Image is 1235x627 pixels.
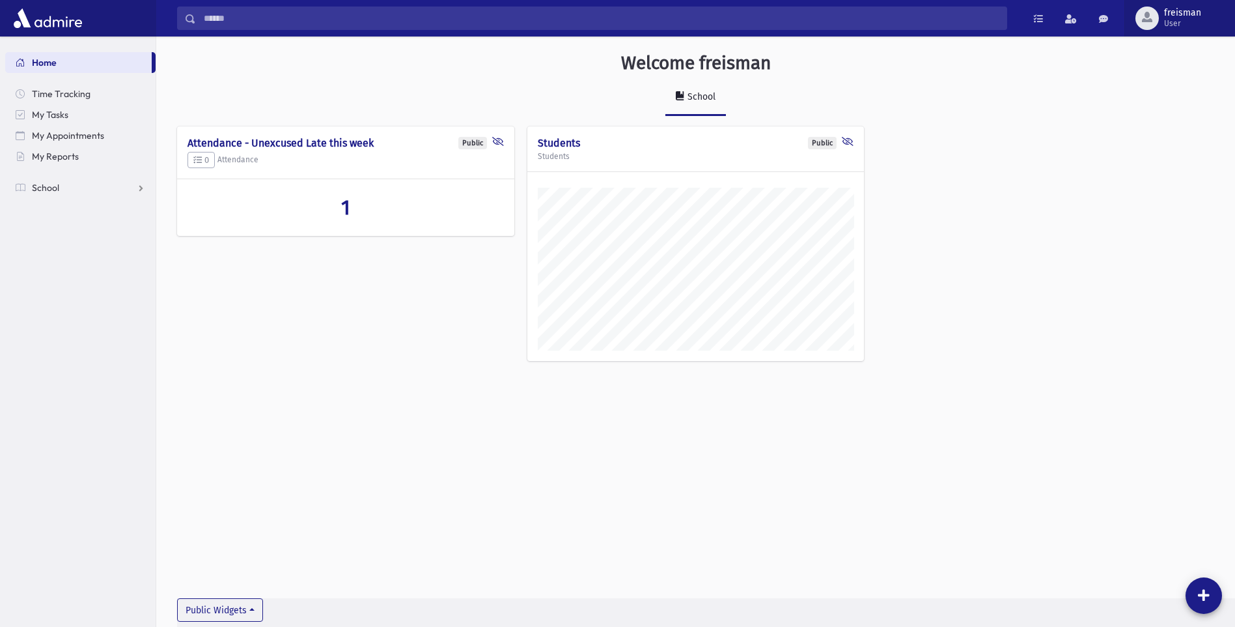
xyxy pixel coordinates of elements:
a: My Appointments [5,125,156,146]
div: Public [458,137,487,149]
h4: Attendance - Unexcused Late this week [187,137,504,149]
h5: Attendance [187,152,504,169]
h3: Welcome freisman [621,52,771,74]
a: 1 [187,195,504,220]
a: School [5,177,156,198]
a: School [665,80,726,116]
span: Time Tracking [32,88,90,100]
a: My Reports [5,146,156,167]
span: User [1164,18,1201,29]
span: My Reports [32,151,79,162]
span: My Tasks [32,109,68,121]
span: Home [32,57,57,68]
a: Home [5,52,152,73]
div: Public [808,137,837,149]
input: Search [196,7,1006,30]
button: 0 [187,152,215,169]
span: 1 [341,195,350,220]
img: AdmirePro [10,5,85,31]
span: School [32,182,59,194]
button: Public Widgets [177,598,263,622]
a: My Tasks [5,104,156,125]
span: My Appointments [32,130,104,141]
span: freisman [1164,8,1201,18]
div: School [685,91,715,102]
a: Time Tracking [5,83,156,104]
h4: Students [538,137,854,149]
h5: Students [538,152,854,161]
span: 0 [193,155,209,165]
